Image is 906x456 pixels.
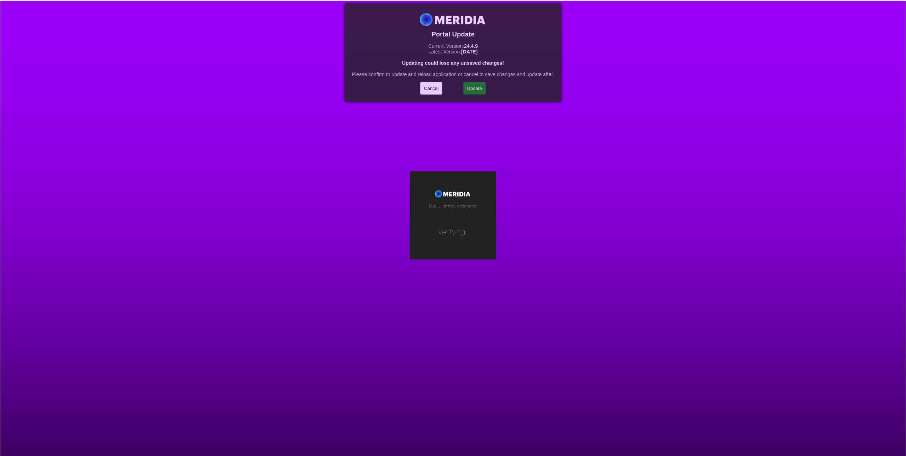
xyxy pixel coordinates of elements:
[464,43,478,49] strong: 24.4.9
[420,82,442,95] button: Cancel
[352,43,554,77] p: Current Version: Latest Version: Please confirm to update and reload application or cancel to sav...
[418,11,488,29] img: Meridia Logo
[463,82,486,95] button: Update
[352,30,554,38] h3: Portal Update
[461,49,477,55] strong: [DATE]
[402,60,504,66] strong: Updating could lose any unsaved changes!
